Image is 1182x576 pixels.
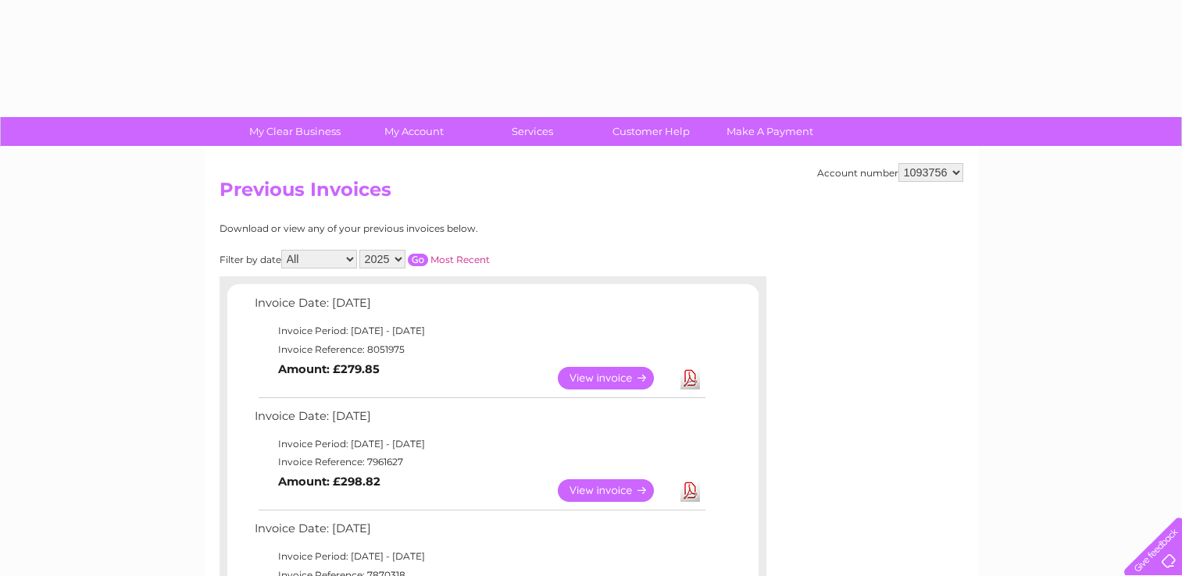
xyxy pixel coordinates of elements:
a: My Clear Business [230,117,359,146]
a: Services [468,117,597,146]
div: Download or view any of your previous invoices below. [220,223,630,234]
div: Filter by date [220,250,630,268]
b: Amount: £298.82 [278,475,380,489]
td: Invoice Reference: 7961627 [251,453,708,471]
h2: Previous Invoices [220,179,963,208]
a: View [558,479,673,502]
a: My Account [349,117,478,146]
td: Invoice Date: [DATE] [251,406,708,435]
a: Download [680,479,700,502]
a: View [558,367,673,389]
td: Invoice Period: [DATE] - [DATE] [251,322,708,340]
td: Invoice Period: [DATE] - [DATE] [251,435,708,453]
a: Most Recent [430,254,490,265]
a: Make A Payment [705,117,834,146]
a: Customer Help [587,117,716,146]
td: Invoice Period: [DATE] - [DATE] [251,547,708,566]
td: Invoice Date: [DATE] [251,518,708,547]
b: Amount: £279.85 [278,362,380,376]
td: Invoice Date: [DATE] [251,293,708,322]
div: Account number [817,163,963,182]
td: Invoice Reference: 8051975 [251,340,708,359]
a: Download [680,367,700,389]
